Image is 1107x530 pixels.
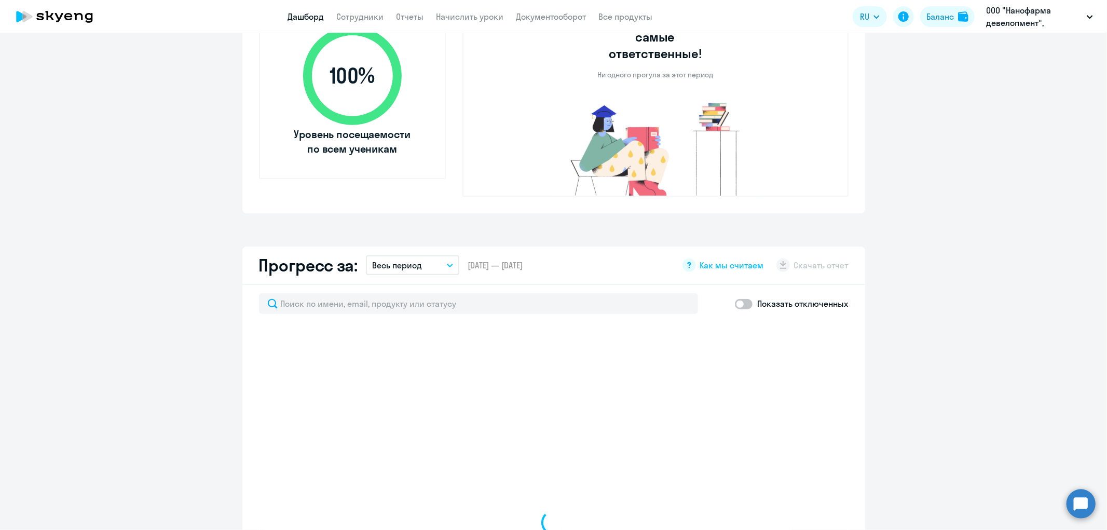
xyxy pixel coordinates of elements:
[288,11,324,22] a: Дашборд
[920,6,975,27] button: Балансbalance
[259,293,698,314] input: Поиск по имени, email, продукту или статусу
[259,255,358,276] h2: Прогресс за:
[516,11,586,22] a: Документооборот
[293,127,412,156] span: Уровень посещаемости по всем ученикам
[551,100,759,196] img: no-truants
[853,6,887,27] button: RU
[599,11,653,22] a: Все продукты
[397,11,424,22] a: Отчеты
[597,70,713,79] p: Ни одного прогула за этот период
[468,260,523,271] span: [DATE] — [DATE]
[981,4,1098,29] button: ООО "Нанофарма девелопмент", НАНОФАРМА ДЕВЕЛОПМЕНТ, ООО
[926,10,954,23] div: Баланс
[293,63,412,88] span: 100 %
[700,260,764,271] span: Как мы считаем
[986,4,1083,29] p: ООО "Нанофарма девелопмент", НАНОФАРМА ДЕВЕЛОПМЕНТ, ООО
[860,10,869,23] span: RU
[366,255,459,275] button: Весь период
[758,297,849,310] p: Показать отключенных
[589,12,722,62] h3: Ваши сотрудники самые ответственные!
[337,11,384,22] a: Сотрудники
[372,259,422,271] p: Весь период
[958,11,968,22] img: balance
[436,11,504,22] a: Начислить уроки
